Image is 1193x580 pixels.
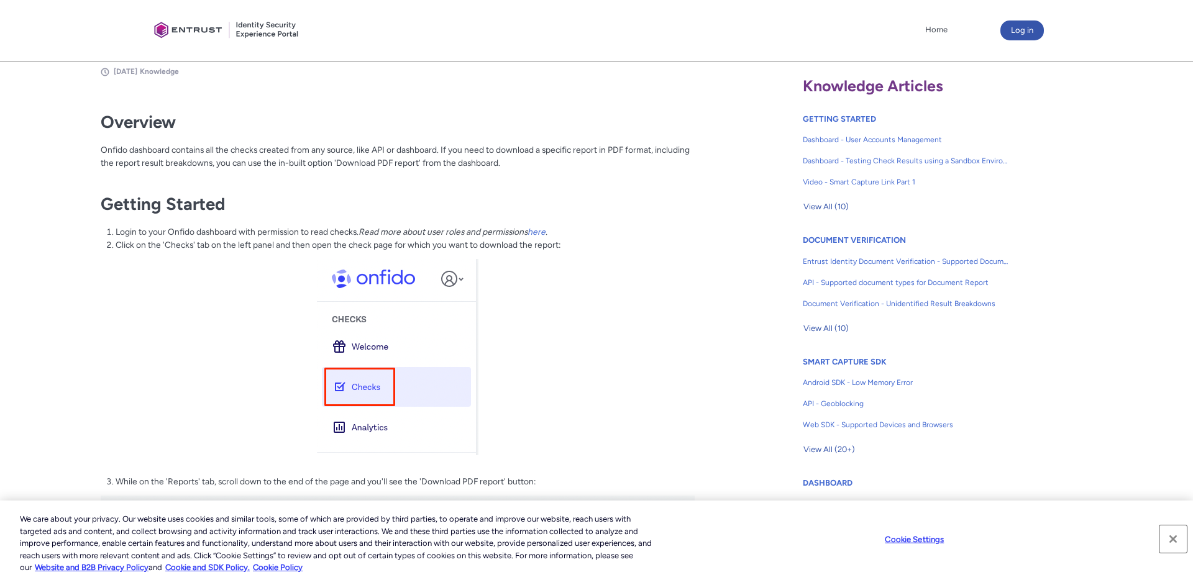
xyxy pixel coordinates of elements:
[803,499,1009,510] span: Dashboard - User Accounts Management
[803,377,1009,388] span: Android SDK - Low Memory Error
[803,398,1009,409] span: API - Geoblocking
[803,298,1009,309] span: Document Verification - Unidentified Result Breakdowns
[803,277,1009,288] span: API - Supported document types for Document Report
[101,143,695,182] p: Onfido dashboard contains all the checks created from any source, like API or dashboard. If you n...
[803,155,1009,166] span: Dashboard - Testing Check Results using a Sandbox Environment
[803,256,1009,267] span: Entrust Identity Document Verification - Supported Document type and size
[803,372,1009,393] a: Android SDK - Low Memory Error
[35,563,149,572] a: More information about our cookie policy., opens in a new tab
[317,259,478,455] img: down pdf1.png
[20,513,656,574] div: We care about your privacy. Our website uses cookies and similar tools, some of which are provide...
[140,66,179,77] li: Knowledge
[1159,525,1187,553] button: Close
[803,319,849,338] button: View All (10)
[114,67,137,76] span: [DATE]
[803,76,943,95] span: Knowledge Articles
[116,475,695,488] li: While on the 'Reports' tab, scroll down to the end of the page and you'll see the 'Download PDF r...
[803,357,887,366] a: SMART CAPTURE SDK
[803,134,1009,145] span: Dashboard - User Accounts Management
[803,319,849,338] span: View All (10)
[803,114,876,124] a: GETTING STARTED
[803,419,1009,430] span: Web SDK - Supported Devices and Browsers
[803,197,849,217] button: View All (10)
[803,251,1009,272] a: Entrust Identity Document Verification - Supported Document type and size
[803,494,1009,515] a: Dashboard - User Accounts Management
[359,227,547,237] em: Read more about user roles and permissions .
[253,563,303,572] a: Cookie Policy
[803,440,855,459] span: View All (20+)
[803,197,849,216] span: View All (10)
[803,235,906,245] a: DOCUMENT VERIFICATION
[922,20,951,39] a: Home
[803,440,856,460] button: View All (20+)
[803,176,1009,188] span: Video - Smart Capture Link Part 1
[803,171,1009,193] a: Video - Smart Capture Link Part 1
[803,478,852,487] a: DASHBOARD
[116,225,695,238] li: Login to your Onfido dashboard with permission to read checks.
[165,563,250,572] a: Cookie and SDK Policy.
[803,129,1009,150] a: Dashboard - User Accounts Management
[803,272,1009,293] a: API - Supported document types for Document Report
[803,393,1009,414] a: API - Geoblocking
[101,194,225,214] strong: Getting Started
[803,414,1009,435] a: Web SDK - Supported Devices and Browsers
[803,293,1009,314] a: Document Verification - Unidentified Result Breakdowns
[116,238,695,251] li: Click on the 'Checks' tab on the left panel and then open the check page for which you want to do...
[528,227,546,237] a: here
[1000,20,1044,40] button: Log in
[803,150,1009,171] a: Dashboard - Testing Check Results using a Sandbox Environment
[101,112,176,132] strong: Overview
[875,527,953,552] button: Cookie Settings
